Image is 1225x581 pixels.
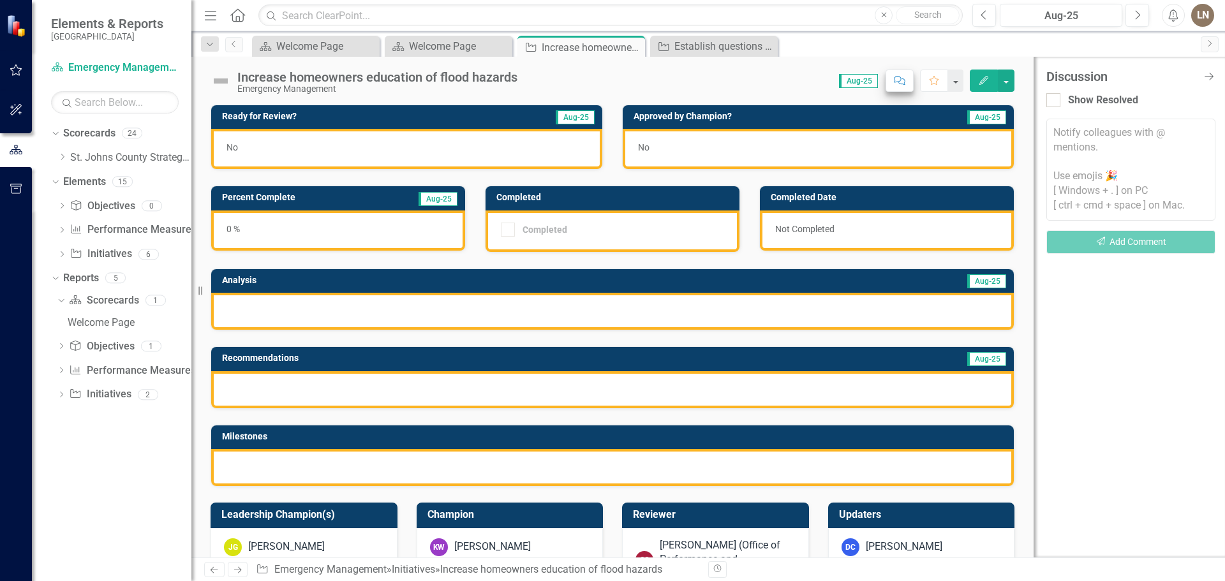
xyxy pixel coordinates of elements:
[222,276,584,285] h3: Analysis
[427,509,597,520] h3: Champion
[409,38,509,54] div: Welcome Page
[388,38,509,54] a: Welcome Page
[839,74,878,88] span: Aug-25
[635,551,653,569] div: CG
[255,38,376,54] a: Welcome Page
[138,389,158,400] div: 2
[896,6,960,24] button: Search
[653,38,775,54] a: Establish questions for the Annual Community Survey to gather baseline information regarding main...
[122,128,142,139] div: 24
[51,16,163,31] span: Elements & Reports
[112,176,133,187] div: 15
[51,31,163,41] small: [GEOGRAPHIC_DATA]
[105,273,126,284] div: 5
[760,210,1014,251] div: Not Completed
[141,341,161,351] div: 1
[256,563,699,577] div: » »
[68,317,191,328] div: Welcome Page
[248,540,325,554] div: [PERSON_NAME]
[866,540,942,554] div: [PERSON_NAME]
[69,293,138,308] a: Scorecards
[392,563,435,575] a: Initiatives
[63,126,115,141] a: Scorecards
[1068,93,1138,108] div: Show Resolved
[1000,4,1122,27] button: Aug-25
[967,352,1006,366] span: Aug-25
[69,339,134,354] a: Objectives
[454,540,531,554] div: [PERSON_NAME]
[556,110,595,124] span: Aug-25
[842,538,859,556] div: DC
[274,563,387,575] a: Emergency Management
[64,313,191,333] a: Welcome Page
[839,509,1009,520] h3: Updaters
[237,84,517,94] div: Emergency Management
[224,538,242,556] div: JG
[6,14,29,37] img: ClearPoint Strategy
[222,193,375,202] h3: Percent Complete
[430,538,448,556] div: KW
[222,353,737,363] h3: Recommendations
[211,210,465,251] div: 0 %
[914,10,942,20] span: Search
[51,61,179,75] a: Emergency Management
[70,199,135,214] a: Objectives
[1191,4,1214,27] button: LN
[70,223,196,237] a: Performance Measures
[70,247,131,261] a: Initiatives
[633,509,803,520] h3: Reviewer
[440,563,662,575] div: Increase homeowners education of flood hazards
[542,40,642,55] div: Increase homeowners education of flood hazards
[226,142,238,152] span: No
[145,295,166,306] div: 1
[69,364,195,378] a: Performance Measures
[638,142,650,152] span: No
[63,175,106,189] a: Elements
[1004,8,1118,24] div: Aug-25
[211,71,231,91] img: Not Defined
[221,509,391,520] h3: Leadership Champion(s)
[63,271,99,286] a: Reports
[419,192,457,206] span: Aug-25
[222,112,465,121] h3: Ready for Review?
[1046,230,1215,254] button: Add Comment
[967,110,1006,124] span: Aug-25
[142,200,162,211] div: 0
[258,4,963,27] input: Search ClearPoint...
[496,193,733,202] h3: Completed
[634,112,899,121] h3: Approved by Champion?
[771,193,1007,202] h3: Completed Date
[69,387,131,402] a: Initiatives
[51,91,179,114] input: Search Below...
[967,274,1006,288] span: Aug-25
[237,70,517,84] div: Increase homeowners education of flood hazards
[70,151,191,165] a: St. Johns County Strategic Plan
[222,432,1007,441] h3: Milestones
[276,38,376,54] div: Welcome Page
[138,249,159,260] div: 6
[1046,70,1196,84] div: Discussion
[674,38,775,54] div: Establish questions for the Annual Community Survey to gather baseline information regarding main...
